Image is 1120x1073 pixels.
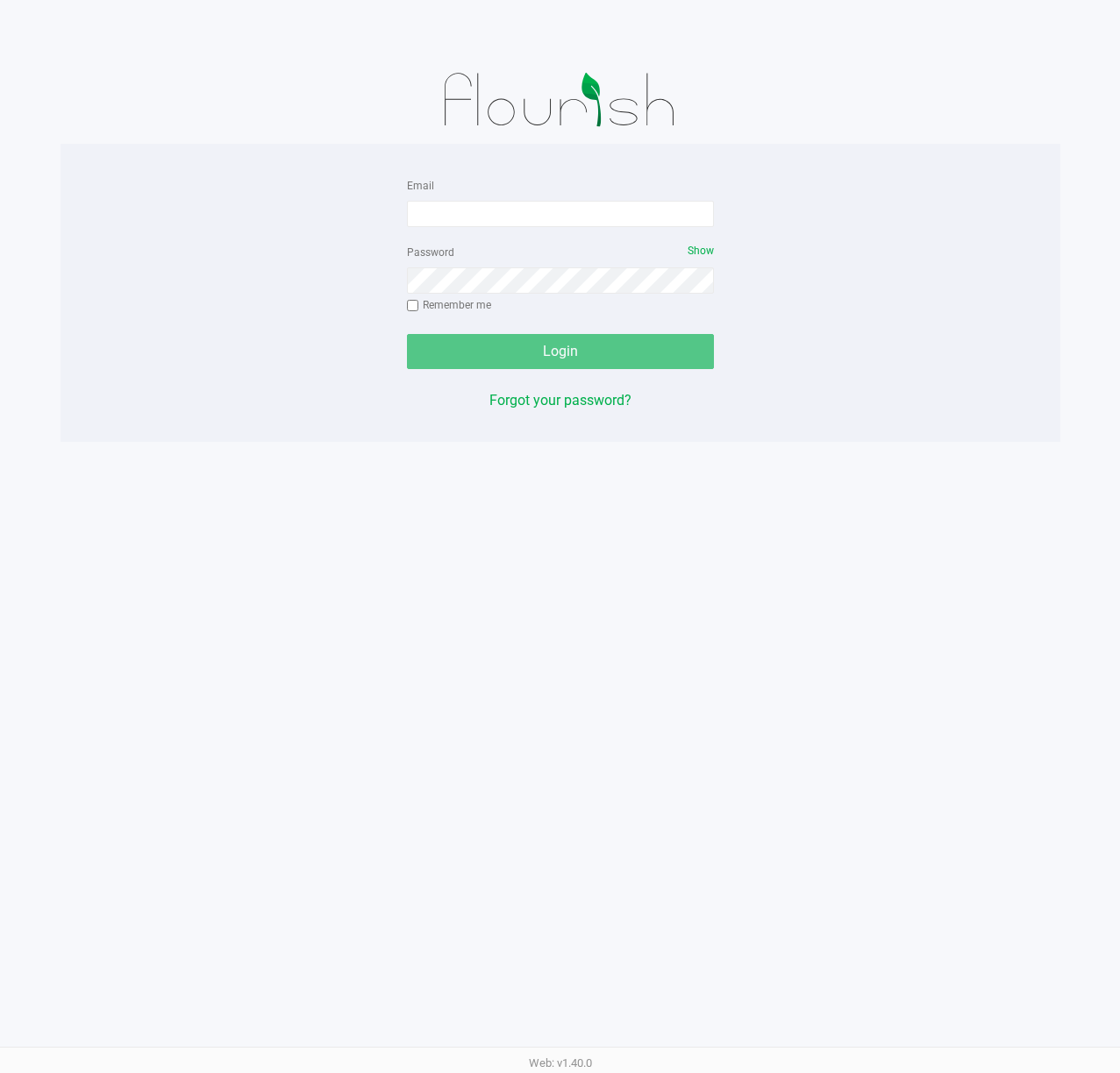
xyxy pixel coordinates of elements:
button: Forgot your password? [489,390,631,411]
input: Remember me [407,300,419,312]
label: Password [407,245,454,260]
span: Show [688,245,714,257]
label: Remember me [407,297,491,313]
label: Email [407,178,434,194]
span: Web: v1.40.0 [529,1056,592,1069]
